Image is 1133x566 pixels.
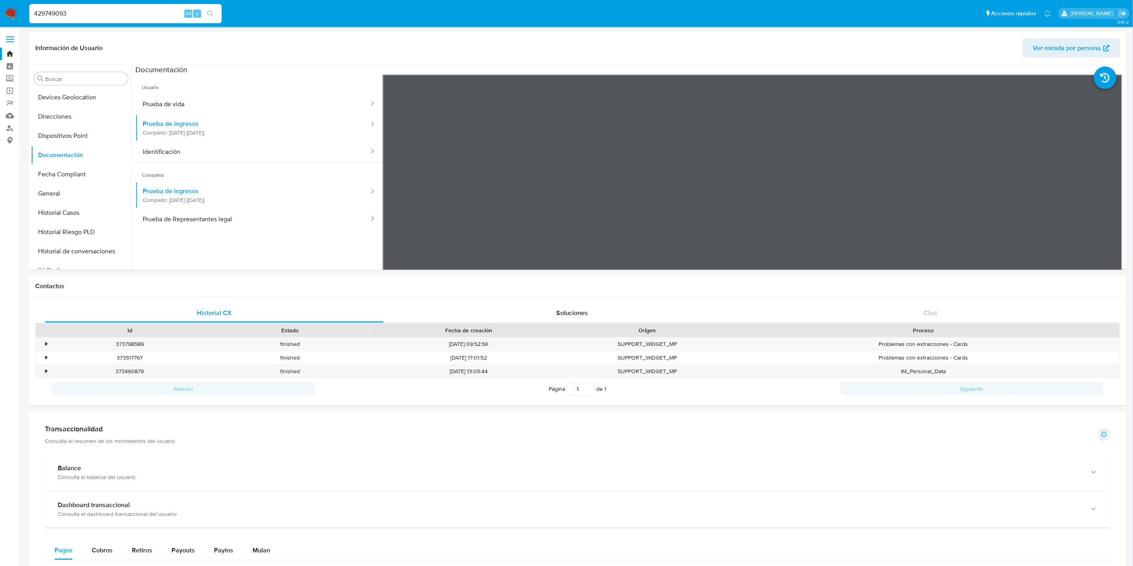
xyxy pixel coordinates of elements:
button: Historial Riesgo PLD [31,222,131,242]
button: Ver mirada por persona [1023,38,1120,58]
div: SUPPORT_WIDGET_MP [568,338,728,351]
h1: Información de Usuario [35,44,103,52]
span: Accesos rápidos [992,9,1036,18]
span: 1 [605,385,607,393]
p: gregorio.negri@mercadolibre.com [1070,10,1116,17]
a: Notificaciones [1044,10,1051,17]
button: Documentación [31,146,131,165]
span: Soluciones [556,308,588,317]
div: • [45,368,47,375]
button: Direcciones [31,107,131,126]
div: [DATE] 13:05:44 [370,365,567,378]
div: • [45,340,47,348]
button: Devices Geolocation [31,88,131,107]
div: • [45,354,47,362]
button: search-icon [202,8,218,19]
input: Buscar [45,75,125,83]
div: finished [210,365,370,378]
button: Historial Casos [31,203,131,222]
button: General [31,184,131,203]
span: Página de [549,382,607,395]
div: Origen [573,326,722,334]
span: s [196,10,198,17]
button: Siguiente [840,382,1103,395]
button: Fecha Compliant [31,165,131,184]
span: Historial CX [197,308,232,317]
button: Historial de conversaciones [31,242,131,261]
div: IM_Personal_Data [727,365,1120,378]
button: Buscar [37,75,44,82]
button: IV Challenges [31,261,131,280]
a: Salir [1119,9,1127,18]
h1: Contactos [35,282,1120,290]
div: finished [210,351,370,364]
div: finished [210,338,370,351]
div: Proceso [733,326,1114,334]
div: Problemas con extracciones - Cards [727,338,1120,351]
input: Buscar usuario o caso... [29,8,222,19]
div: Problemas con extracciones - Cards [727,351,1120,364]
div: [DATE] 17:01:52 [370,351,567,364]
button: Anterior [52,382,315,395]
div: 373798589 [50,338,210,351]
div: Estado [216,326,365,334]
div: [DATE] 09:52:56 [370,338,567,351]
button: Dispositivos Point [31,126,131,146]
div: SUPPORT_WIDGET_MP [568,351,728,364]
div: 373517767 [50,351,210,364]
span: Ver mirada por persona [1033,38,1101,58]
span: Chat [923,308,937,317]
div: Fecha de creación [376,326,561,334]
div: SUPPORT_WIDGET_MP [568,365,728,378]
div: Id [55,326,204,334]
div: 373460879 [50,365,210,378]
span: Alt [185,10,192,17]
